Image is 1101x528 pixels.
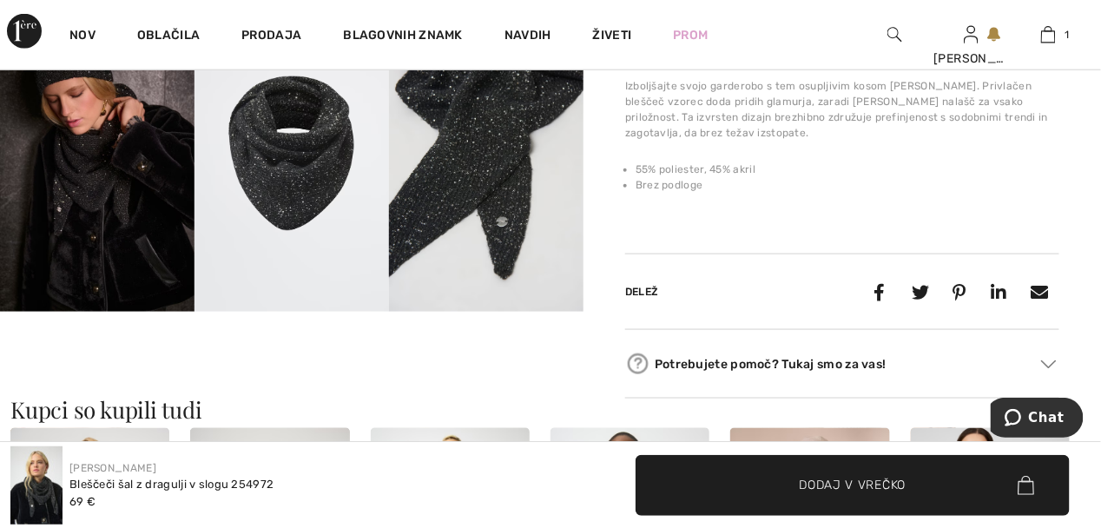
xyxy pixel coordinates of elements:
font: Potrebujete pomoč? Tukaj smo za vas! [655,355,887,373]
div: [PERSON_NAME] [934,49,1010,68]
span: Dodaj v vrečko [800,476,907,494]
a: Živeti [593,26,632,44]
iframe: Opens a widget where you can chat to one of our agents [991,398,1084,441]
span: 1 [1065,27,1069,43]
img: Avenija 1ère [7,14,42,49]
a: 1 [1011,24,1086,45]
img: Glitter Scarf with Jewels Style 254972 [10,446,63,525]
h3: Kupci so kupili tudi [10,399,1091,421]
img: Bag.svg [1018,476,1034,495]
li: Brez podloge [636,177,1059,193]
button: Dodaj v vrečko [636,455,1070,516]
span: Delež [625,286,659,298]
img: Moji podatki [964,24,979,45]
img: Glitter Scarf with Jewels Style 254972. 5 [389,20,583,312]
a: Nov [69,28,96,46]
a: Sign In [964,26,979,43]
img: Glitter Scarf with Jewels Style 254972. 4 [194,20,389,312]
a: [PERSON_NAME] [69,462,156,474]
div: Bleščeči šal z dragulji v slogu 254972 [69,476,274,493]
img: Moja torba [1041,24,1056,45]
span: Navdih [504,28,551,46]
a: Oblačila [137,28,200,46]
img: Arrow2.svg [1041,360,1057,369]
img: Iskanje po spletni strani [887,24,902,45]
div: Izboljšajte svojo garderobo s tem osupljivim kosom [PERSON_NAME]. Privlačen bleščeč vzorec doda p... [625,78,1059,141]
a: Blagovnih znamk [343,28,463,46]
span: 69 € [69,495,96,508]
li: 55% poliester, 45% akril [636,162,1059,177]
a: Prom [674,26,709,44]
a: Prodaja [241,28,301,46]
